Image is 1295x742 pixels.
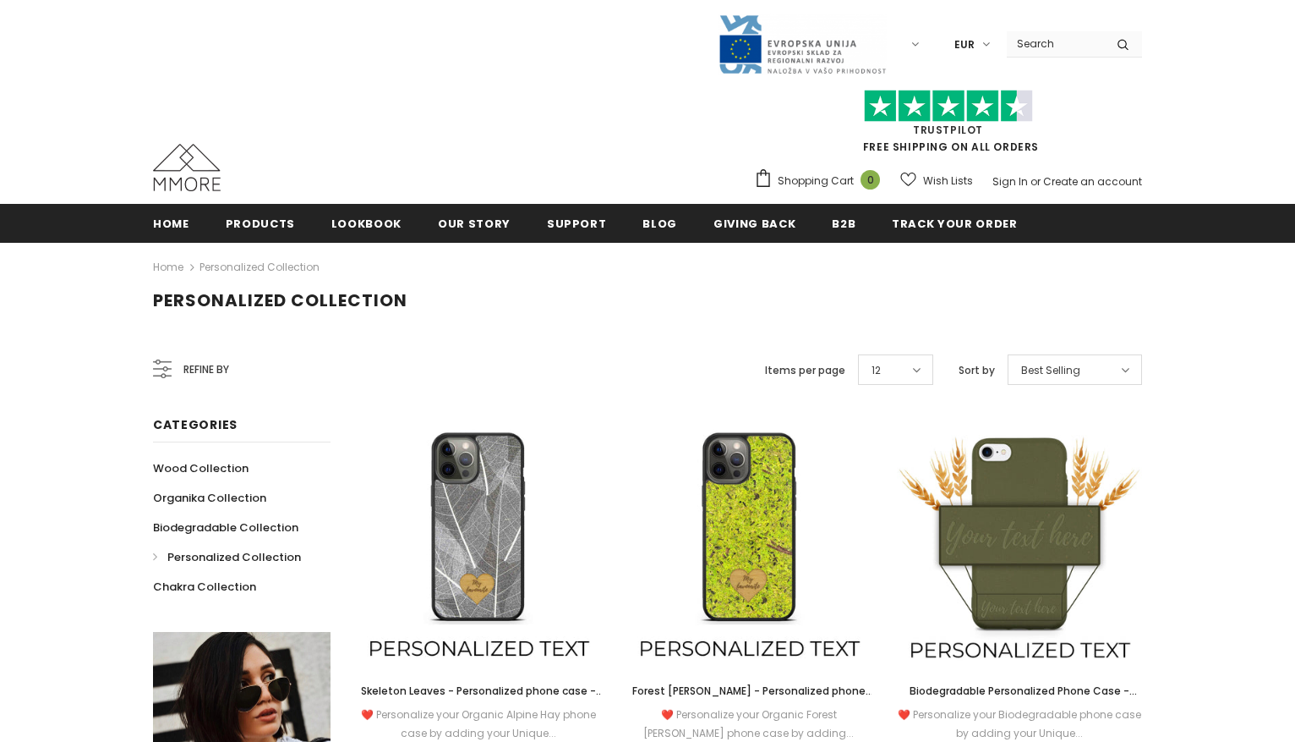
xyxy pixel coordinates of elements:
[1030,174,1041,189] span: or
[153,204,189,242] a: Home
[959,362,995,379] label: Sort by
[713,216,795,232] span: Giving back
[153,490,266,506] span: Organika Collection
[153,416,238,433] span: Categories
[718,36,887,51] a: Javni Razpis
[199,260,320,274] a: Personalized Collection
[718,14,887,75] img: Javni Razpis
[632,684,873,717] span: Forest [PERSON_NAME] - Personalized phone case - Personalized gift
[754,168,888,194] a: Shopping Cart 0
[642,216,677,232] span: Blog
[913,123,983,137] a: Trustpilot
[892,216,1017,232] span: Track your order
[331,216,402,232] span: Lookbook
[547,216,607,232] span: support
[954,36,975,53] span: EUR
[153,513,298,542] a: Biodegradable Collection
[438,216,511,232] span: Our Story
[438,204,511,242] a: Our Story
[153,483,266,513] a: Organika Collection
[832,216,855,232] span: B2B
[992,174,1028,189] a: Sign In
[153,453,249,483] a: Wood Collection
[923,173,973,190] span: Wish Lists
[356,682,601,701] a: Skeleton Leaves - Personalized phone case - Personalized gift
[910,684,1137,717] span: Biodegradable Personalized Phone Case - [PERSON_NAME]
[153,519,298,536] span: Biodegradable Collection
[153,460,249,476] span: Wood Collection
[226,204,295,242] a: Products
[832,204,855,242] a: B2B
[765,362,845,379] label: Items per page
[713,204,795,242] a: Giving back
[153,289,407,312] span: Personalized Collection
[153,572,256,602] a: Chakra Collection
[153,216,189,232] span: Home
[1043,174,1142,189] a: Create an account
[642,204,677,242] a: Blog
[1021,362,1080,379] span: Best Selling
[626,682,872,701] a: Forest [PERSON_NAME] - Personalized phone case - Personalized gift
[872,362,881,379] span: 12
[892,204,1017,242] a: Track your order
[183,360,229,379] span: Refine by
[226,216,295,232] span: Products
[1007,31,1104,56] input: Search Site
[153,579,256,595] span: Chakra Collection
[864,90,1033,123] img: Trust Pilot Stars
[778,173,854,190] span: Shopping Cart
[900,166,973,195] a: Wish Lists
[897,682,1142,701] a: Biodegradable Personalized Phone Case - [PERSON_NAME]
[153,144,221,191] img: MMORE Cases
[547,204,607,242] a: support
[361,684,604,717] span: Skeleton Leaves - Personalized phone case - Personalized gift
[754,97,1142,154] span: FREE SHIPPING ON ALL ORDERS
[861,170,880,190] span: 0
[153,257,183,278] a: Home
[153,542,301,572] a: Personalized Collection
[331,204,402,242] a: Lookbook
[167,549,301,565] span: Personalized Collection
